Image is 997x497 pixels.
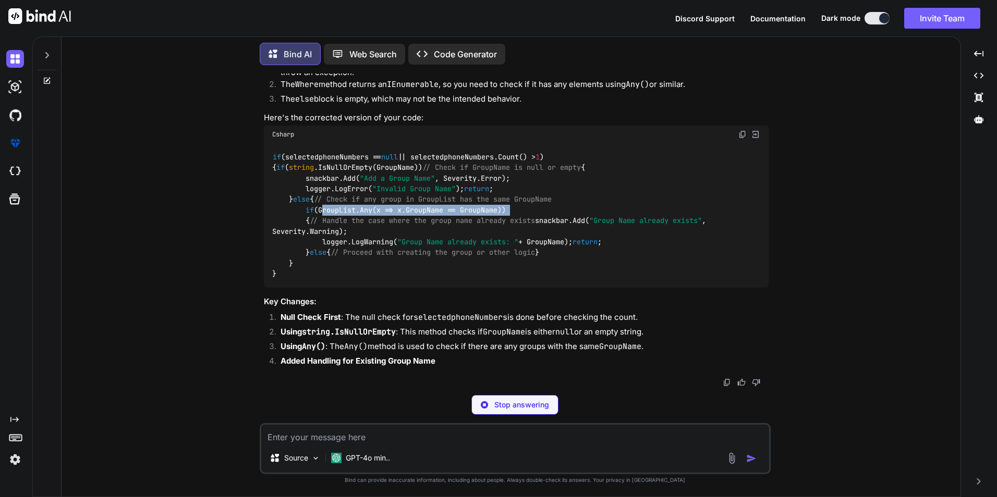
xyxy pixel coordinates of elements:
code: else [295,94,314,104]
img: GPT-4o mini [331,453,342,463]
strong: Using [281,341,325,351]
strong: Using [281,327,396,337]
code: GroupName [599,341,641,352]
img: Open in Browser [751,130,760,139]
h3: Key Changes: [264,296,769,308]
code: selectedphoneNumbers [414,312,507,322]
p: Stop answering [494,400,549,410]
code: GroupName [483,327,525,337]
span: Dark mode [821,13,860,23]
img: like [737,378,746,387]
p: GPT-4o min.. [346,453,390,463]
p: Bind AI [284,48,312,60]
code: Where [295,79,319,90]
button: Documentation [750,13,806,24]
li: The block is empty, which may not be the intended behavior. [272,93,769,108]
button: Discord Support [675,13,735,24]
strong: Added Handling for Existing Group Name [281,356,435,366]
code: (selectedphoneNumbers == || selectedphoneNumbers.Count() > ) { ( .IsNullOrEmpty(GroupName)) { sna... [272,152,710,279]
img: githubDark [6,106,24,124]
span: else [310,248,326,257]
span: // Check if GroupName is null or empty [422,163,581,172]
p: Web Search [349,48,397,60]
img: Bind AI [8,8,71,24]
li: The method returns an , so you need to check if it has any elements using or similar. [272,79,769,93]
p: Here's the corrected version of your code: [264,112,769,124]
span: string [289,163,314,172]
strong: Null Check First [281,312,341,322]
span: Documentation [750,14,806,23]
img: copy [738,130,747,139]
img: icon [746,453,757,464]
code: Any() [626,79,649,90]
code: Any() [344,341,368,352]
button: Invite Team [904,8,980,29]
code: Any() [302,341,325,352]
span: if [276,163,285,172]
li: : The null check for is done before checking the count. [272,312,769,326]
span: "Group Name already exists" [589,216,702,226]
li: : The method is used to check if there are any groups with the same . [272,341,769,355]
span: "Group Name already exists: " [397,237,518,246]
code: IEnumerable [387,79,439,90]
img: settings [6,451,24,468]
p: Source [284,453,308,463]
img: premium [6,134,24,152]
p: Bind can provide inaccurate information, including about people. Always double-check its answers.... [260,476,771,484]
span: 1 [536,152,540,161]
span: "Add a Group Name" [360,173,435,183]
img: attachment [726,452,738,464]
p: Code Generator [434,48,497,60]
img: Pick Models [311,454,320,463]
img: darkAi-studio [6,78,24,96]
span: return [573,237,598,246]
span: if [306,205,314,215]
span: // Check if any group in GroupList has the same GroupName [314,195,552,204]
img: cloudideIcon [6,163,24,180]
span: Discord Support [675,14,735,23]
img: copy [723,378,731,387]
img: dislike [752,378,760,387]
li: : This method checks if is either or an empty string. [272,326,769,341]
img: darkChat [6,50,24,68]
code: null [555,327,574,337]
span: if [273,152,281,161]
span: // Proceed with creating the group or other logic [331,248,535,257]
code: string.IsNullOrEmpty [302,327,396,337]
span: "Invalid Group Name" [372,184,456,193]
span: // Handle the case where the group name already exists [310,216,535,226]
span: else [293,195,310,204]
span: Csharp [272,130,294,139]
span: null [381,152,398,161]
span: return [464,184,489,193]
